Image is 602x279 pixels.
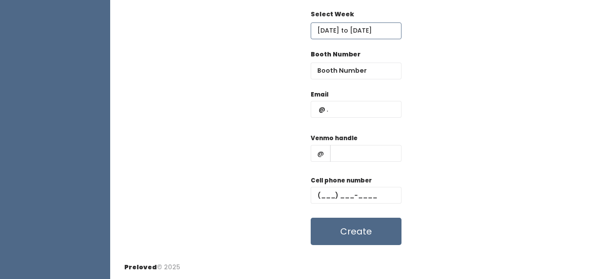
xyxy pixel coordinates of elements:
[311,218,401,245] button: Create
[124,256,180,272] div: © 2025
[311,50,360,59] label: Booth Number
[311,63,401,79] input: Booth Number
[311,101,401,118] input: @ .
[311,22,401,39] input: Select week
[311,187,401,204] input: (___) ___-____
[311,134,357,143] label: Venmo handle
[311,90,328,99] label: Email
[311,176,372,185] label: Cell phone number
[311,10,354,19] label: Select Week
[124,263,157,272] span: Preloved
[311,145,331,162] span: @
